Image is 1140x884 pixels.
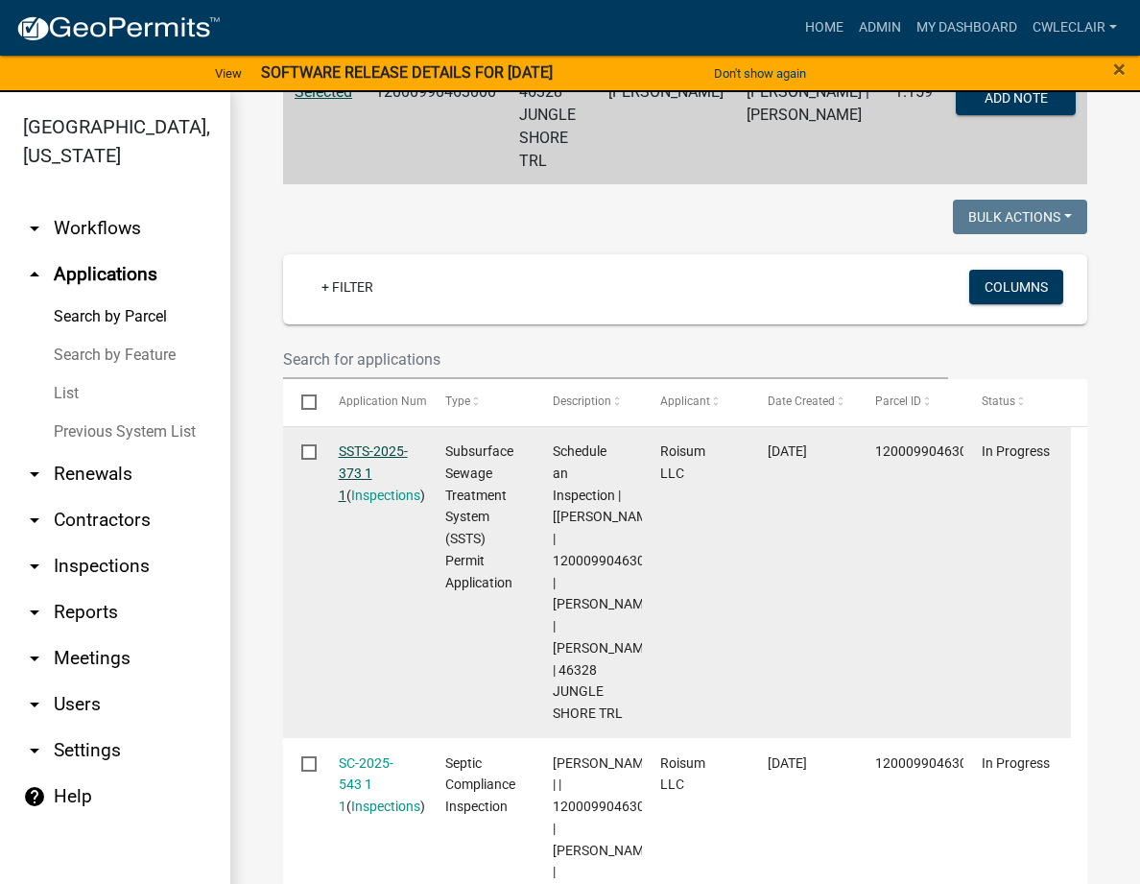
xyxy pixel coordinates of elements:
[351,488,420,503] a: Inspections
[23,739,46,762] i: arrow_drop_down
[351,799,420,814] a: Inspections
[982,394,1015,408] span: Status
[642,379,749,425] datatable-header-cell: Applicant
[23,693,46,716] i: arrow_drop_down
[445,394,470,408] span: Type
[956,81,1076,115] button: Add Note
[735,68,883,184] td: [PERSON_NAME] | [PERSON_NAME]
[295,83,352,101] a: Selected
[768,394,835,408] span: Date Created
[1113,58,1126,81] button: Close
[23,509,46,532] i: arrow_drop_down
[508,68,597,184] td: 46328 JUNGLE SHORE TRL
[706,58,814,89] button: Don't show again
[339,441,409,506] div: ( )
[768,443,807,459] span: 08/28/2025
[982,755,1050,771] span: In Progress
[875,394,921,408] span: Parcel ID
[768,755,807,771] span: 08/18/2025
[597,68,735,184] td: [PERSON_NAME]
[261,63,553,82] strong: SOFTWARE RELEASE DETAILS FOR [DATE]
[339,753,409,818] div: ( )
[953,200,1087,234] button: Bulk Actions
[797,10,851,46] a: Home
[982,443,1050,459] span: In Progress
[553,443,663,721] span: Schedule an Inspection | [Brittany Tollefson] | 12000990463000 | KEVIN D SWENSON | HEIDI A SWENSO...
[427,379,534,425] datatable-header-cell: Type
[283,340,948,379] input: Search for applications
[875,755,983,771] span: 12000990463000
[339,443,408,503] a: SSTS-2025-373 1 1
[856,379,963,425] datatable-header-cell: Parcel ID
[875,443,983,459] span: 12000990463000
[660,394,710,408] span: Applicant
[909,10,1025,46] a: My Dashboard
[660,443,705,481] span: Roisum LLC
[749,379,857,425] datatable-header-cell: Date Created
[534,379,642,425] datatable-header-cell: Description
[339,394,443,408] span: Application Number
[320,379,427,425] datatable-header-cell: Application Number
[963,379,1071,425] datatable-header-cell: Status
[660,755,705,793] span: Roisum LLC
[283,379,320,425] datatable-header-cell: Select
[339,755,393,815] a: SC-2025-543 1 1
[23,601,46,624] i: arrow_drop_down
[207,58,249,89] a: View
[445,755,515,815] span: Septic Compliance Inspection
[883,68,944,184] td: 1.159
[23,463,46,486] i: arrow_drop_down
[23,217,46,240] i: arrow_drop_down
[851,10,909,46] a: Admin
[1113,56,1126,83] span: ×
[23,647,46,670] i: arrow_drop_down
[23,785,46,808] i: help
[23,555,46,578] i: arrow_drop_down
[1025,10,1125,46] a: cwleclair
[969,270,1063,304] button: Columns
[984,89,1047,105] span: Add Note
[364,68,508,184] td: 12000990463000
[23,263,46,286] i: arrow_drop_up
[445,443,513,590] span: Subsurface Sewage Treatment System (SSTS) Permit Application
[306,270,389,304] a: + Filter
[553,394,611,408] span: Description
